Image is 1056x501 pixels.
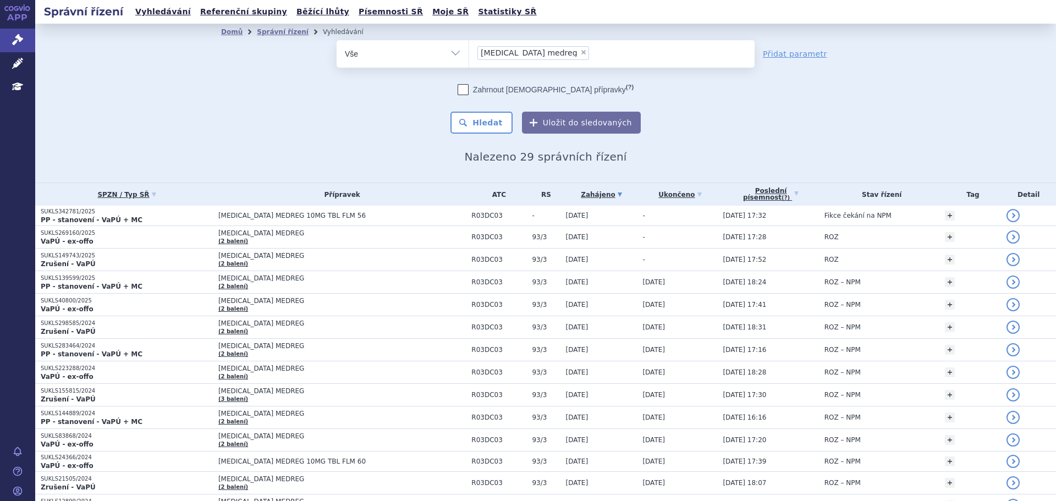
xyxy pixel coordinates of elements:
[824,256,839,263] span: ROZ
[824,233,839,241] span: ROZ
[626,84,634,91] abbr: (?)
[763,48,827,59] a: Přidat parametr
[323,24,378,40] li: Vyhledávání
[471,212,526,219] span: R03DC03
[566,391,588,399] span: [DATE]
[723,212,766,219] span: [DATE] 17:32
[532,212,560,219] span: -
[945,345,955,355] a: +
[532,414,560,421] span: 93/3
[41,395,96,403] strong: Zrušení - VaPÚ
[566,278,588,286] span: [DATE]
[218,342,466,350] span: [MEDICAL_DATA] MEDREG
[41,238,94,245] strong: VaPÚ - ex-offo
[41,418,142,426] strong: PP - stanovení - VaPÚ + MC
[642,368,665,376] span: [DATE]
[642,187,717,202] a: Ukončeno
[723,233,766,241] span: [DATE] 17:28
[1007,476,1020,489] a: detail
[218,274,466,282] span: [MEDICAL_DATA] MEDREG
[35,4,132,19] h2: Správní řízení
[218,320,466,327] span: [MEDICAL_DATA] MEDREG
[218,373,248,379] a: (2 balení)
[471,479,526,487] span: R03DC03
[939,183,1002,206] th: Tag
[218,229,466,237] span: [MEDICAL_DATA] MEDREG
[218,212,466,219] span: [MEDICAL_DATA] MEDREG 10MG TBL FLM 56
[41,187,213,202] a: SPZN / Typ SŘ
[723,458,766,465] span: [DATE] 17:39
[471,346,526,354] span: R03DC03
[41,350,142,358] strong: PP - stanovení - VaPÚ + MC
[471,301,526,309] span: R03DC03
[824,436,861,444] span: ROZ – NPM
[532,368,560,376] span: 93/3
[471,391,526,399] span: R03DC03
[218,252,466,260] span: [MEDICAL_DATA] MEDREG
[218,306,248,312] a: (2 balení)
[532,233,560,241] span: 93/3
[824,323,861,331] span: ROZ – NPM
[471,414,526,421] span: R03DC03
[723,278,766,286] span: [DATE] 18:24
[642,256,645,263] span: -
[218,441,248,447] a: (2 balení)
[945,255,955,265] a: +
[218,475,466,483] span: [MEDICAL_DATA] MEDREG
[471,256,526,263] span: R03DC03
[642,414,665,421] span: [DATE]
[458,84,634,95] label: Zahrnout [DEMOGRAPHIC_DATA] přípravky
[945,232,955,242] a: +
[197,4,290,19] a: Referenční skupiny
[642,278,665,286] span: [DATE]
[464,150,626,163] span: Nalezeno 29 správních řízení
[41,387,213,395] p: SUKLS155815/2024
[566,458,588,465] span: [DATE]
[213,183,466,206] th: Přípravek
[218,387,466,395] span: [MEDICAL_DATA] MEDREG
[41,252,213,260] p: SUKLS149743/2025
[945,435,955,445] a: +
[1007,433,1020,447] a: detail
[824,278,861,286] span: ROZ – NPM
[824,479,861,487] span: ROZ – NPM
[41,475,213,483] p: SUKLS21505/2024
[41,365,213,372] p: SUKLS223288/2024
[566,323,588,331] span: [DATE]
[824,212,892,219] span: Fikce čekání na NPM
[1007,230,1020,244] a: detail
[41,274,213,282] p: SUKLS139599/2025
[945,390,955,400] a: +
[642,436,665,444] span: [DATE]
[723,183,818,206] a: Poslednípísemnost(?)
[41,462,94,470] strong: VaPÚ - ex-offo
[1007,321,1020,334] a: detail
[257,28,309,36] a: Správní řízení
[41,410,213,417] p: SUKLS144889/2024
[642,391,665,399] span: [DATE]
[481,49,577,57] span: [MEDICAL_DATA] medreg
[471,368,526,376] span: R03DC03
[566,346,588,354] span: [DATE]
[945,367,955,377] a: +
[642,346,665,354] span: [DATE]
[723,414,766,421] span: [DATE] 16:16
[41,454,213,461] p: SUKLS24366/2024
[41,373,94,381] strong: VaPÚ - ex-offo
[132,4,194,19] a: Vyhledávání
[466,183,526,206] th: ATC
[532,256,560,263] span: 93/3
[471,233,526,241] span: R03DC03
[566,414,588,421] span: [DATE]
[1007,253,1020,266] a: detail
[450,112,513,134] button: Hledat
[218,261,248,267] a: (2 balení)
[824,301,861,309] span: ROZ – NPM
[41,320,213,327] p: SUKLS298585/2024
[566,187,637,202] a: Zahájeno
[824,346,861,354] span: ROZ – NPM
[221,28,243,36] a: Domů
[218,238,248,244] a: (2 balení)
[824,414,861,421] span: ROZ – NPM
[945,322,955,332] a: +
